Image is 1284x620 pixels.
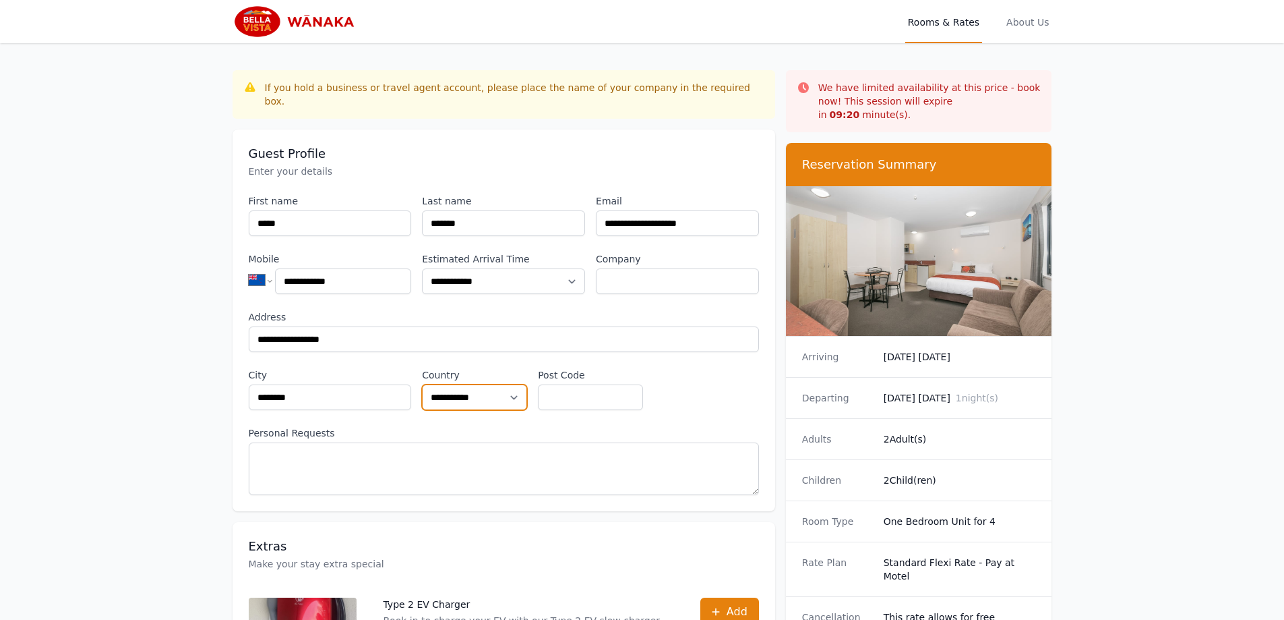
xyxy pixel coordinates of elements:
[249,310,759,324] label: Address
[802,391,873,405] dt: Departing
[802,515,873,528] dt: Room Type
[884,474,1036,487] dd: 2 Child(ren)
[596,252,759,266] label: Company
[249,165,759,178] p: Enter your details
[422,194,585,208] label: Last name
[265,81,764,108] div: If you hold a business or travel agent account, please place the name of your company in the requ...
[384,598,673,611] p: Type 2 EV Charger
[884,391,1036,405] dd: [DATE] [DATE]
[956,393,998,403] span: 1 night(s)
[249,368,412,382] label: City
[596,194,759,208] label: Email
[249,426,759,440] label: Personal Requests
[249,557,759,571] p: Make your stay extra special
[233,5,363,38] img: Bella Vista Wanaka
[818,81,1041,121] p: We have limited availability at this price - book now! This session will expire in minute(s).
[884,432,1036,446] dd: 2 Adult(s)
[802,474,873,487] dt: Children
[538,368,643,382] label: Post Code
[884,515,1036,528] dd: One Bedroom Unit for 4
[249,194,412,208] label: First name
[249,146,759,162] h3: Guest Profile
[802,556,873,583] dt: Rate Plan
[802,350,873,364] dt: Arriving
[884,350,1036,364] dd: [DATE] [DATE]
[884,556,1036,583] dd: Standard Flexi Rate - Pay at Motel
[249,252,412,266] label: Mobile
[786,186,1052,336] img: One Bedroom Unit for 4
[830,109,860,120] strong: 09 : 20
[802,432,873,446] dt: Adults
[802,157,1036,173] h3: Reservation Summary
[422,368,527,382] label: Country
[422,252,585,266] label: Estimated Arrival Time
[249,538,759,555] h3: Extras
[727,604,747,620] span: Add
